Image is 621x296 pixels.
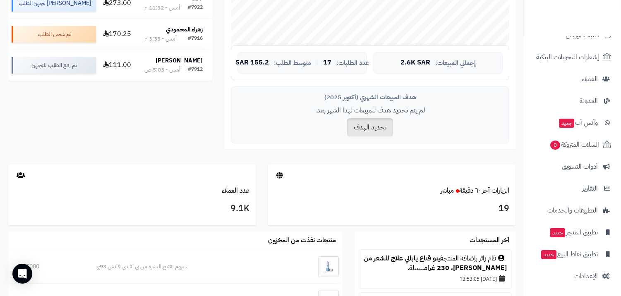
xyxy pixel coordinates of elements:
span: المدونة [580,95,598,107]
div: هدف المبيعات الشهري (أكتوبر 2025) [237,93,503,102]
strong: زهراء المحمودي [166,25,203,34]
div: تم شحن الطلب [12,26,96,43]
a: التقارير [529,179,616,198]
img: سيروم تفتيح البشرة من بي اف بي فانش 93ج [318,256,339,277]
div: [DATE] 13:53:05 [363,273,507,284]
span: 0 [550,141,560,150]
div: قام زائر بإضافة المنتج للسلة. [363,254,507,273]
span: تطبيق المتجر [549,227,598,238]
td: 111.00 [99,50,135,81]
span: 2.6K SAR [400,59,430,67]
span: التطبيقات والخدمات [547,205,598,216]
span: السلات المتروكة [549,139,599,150]
h3: منتجات نفذت من المخزون [268,237,336,244]
span: جديد [559,119,574,128]
span: الإعدادات [574,270,598,282]
div: 76.5000 [18,263,77,271]
div: تم رفع الطلب للتجهيز [12,57,96,74]
a: أدوات التسويق [529,157,616,177]
span: إجمالي المبيعات: [435,60,476,67]
span: 155.2 SAR [235,59,269,67]
a: التطبيقات والخدمات [529,201,616,220]
span: | [316,60,318,66]
a: تطبيق نقاط البيعجديد [529,244,616,264]
span: وآتس آب [558,117,598,129]
span: متوسط الطلب: [274,60,311,67]
span: جديد [550,228,565,237]
td: 170.25 [99,19,135,50]
div: #7922 [188,4,203,12]
h3: 19 [274,202,509,216]
span: 17 [323,59,331,67]
span: عدد الطلبات: [336,60,369,67]
a: الزيارات آخر ٦٠ دقيقةمباشر [441,186,509,196]
a: المدونة [529,91,616,111]
div: أمس - 11:32 م [144,4,180,12]
a: السلات المتروكة0 [529,135,616,155]
span: التقارير [582,183,598,194]
small: مباشر [441,186,454,196]
a: عدد العملاء [222,186,249,196]
span: العملاء [582,73,598,85]
h3: آخر المستجدات [470,237,509,244]
button: تحديد الهدف [347,118,393,136]
h3: 9.1K [14,202,249,216]
div: Open Intercom Messenger [12,264,32,284]
span: إشعارات التحويلات البنكية [536,51,599,63]
a: تطبيق المتجرجديد [529,222,616,242]
a: وآتس آبجديد [529,113,616,133]
span: تطبيق نقاط البيع [540,248,598,260]
div: #7916 [188,35,203,43]
strong: [PERSON_NAME] [156,56,203,65]
div: #7912 [188,66,203,74]
span: جديد [541,250,556,259]
a: الإعدادات [529,266,616,286]
div: سيروم تفتيح البشرة من بي اف بي فانش 93ج [96,263,284,271]
p: لم يتم تحديد هدف للمبيعات لهذا الشهر بعد. [237,106,503,115]
div: أمس - 5:03 ص [144,66,180,74]
a: إشعارات التحويلات البنكية [529,47,616,67]
img: logo-2.png [565,22,613,40]
span: أدوات التسويق [562,161,598,172]
a: العملاء [529,69,616,89]
a: فينو قناع ياباني علاج للشعر من [PERSON_NAME]، 230 غرام [364,253,507,273]
div: أمس - 3:35 م [144,35,177,43]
